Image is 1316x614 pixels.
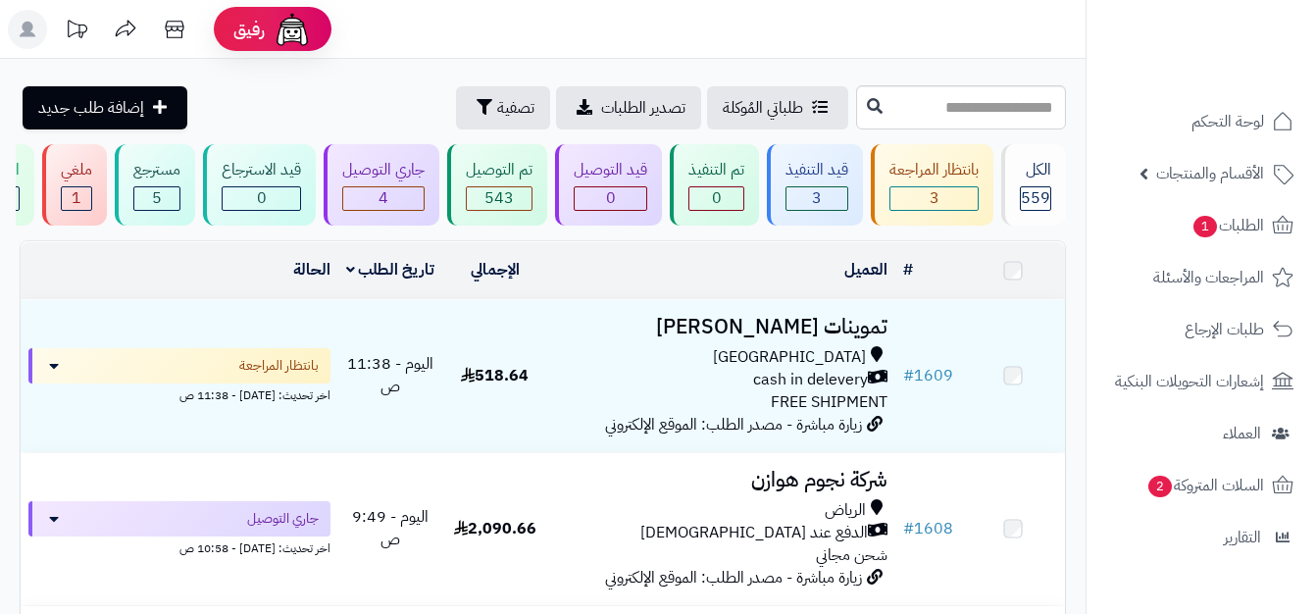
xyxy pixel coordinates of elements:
[199,144,320,226] a: قيد الاسترجاع 0
[1148,476,1172,497] span: 2
[247,509,319,529] span: جاري التوصيل
[723,96,803,120] span: طلباتي المُوكلة
[471,258,520,281] a: الإجمالي
[484,186,514,210] span: 543
[1021,186,1050,210] span: 559
[1183,46,1297,87] img: logo-2.png
[346,258,435,281] a: تاريخ الطلب
[574,159,647,181] div: قيد التوصيل
[825,499,866,522] span: الرياض
[903,517,914,540] span: #
[816,543,887,567] span: شحن مجاني
[1146,472,1264,499] span: السلات المتروكة
[712,186,722,210] span: 0
[152,186,162,210] span: 5
[1115,368,1264,395] span: إشعارات التحويلات البنكية
[1098,254,1304,301] a: المراجعات والأسئلة
[1020,159,1051,181] div: الكل
[666,144,763,226] a: تم التنفيذ 0
[1185,316,1264,343] span: طلبات الإرجاع
[1098,410,1304,457] a: العملاء
[844,258,887,281] a: العميل
[707,86,848,129] a: طلباتي المُوكلة
[889,159,979,181] div: بانتظار المراجعة
[28,384,330,404] div: اخر تحديث: [DATE] - 11:38 ص
[467,187,531,210] div: 543
[903,364,914,387] span: #
[786,187,847,210] div: 3
[1156,160,1264,187] span: الأقسام والمنتجات
[257,186,267,210] span: 0
[23,86,187,129] a: إضافة طلب جديد
[347,352,433,398] span: اليوم - 11:38 ص
[605,566,862,589] span: زيارة مباشرة - مصدر الطلب: الموقع الإلكتروني
[352,505,429,551] span: اليوم - 9:49 ص
[239,356,319,376] span: بانتظار المراجعة
[903,517,953,540] a: #1608
[1191,108,1264,135] span: لوحة التحكم
[273,10,312,49] img: ai-face.png
[551,144,666,226] a: قيد التوصيل 0
[1098,202,1304,249] a: الطلبات1
[233,18,265,41] span: رفيق
[1098,98,1304,145] a: لوحة التحكم
[1224,524,1261,551] span: التقارير
[1193,216,1217,237] span: 1
[1098,358,1304,405] a: إشعارات التحويلات البنكية
[1153,264,1264,291] span: المراجعات والأسئلة
[38,144,111,226] a: ملغي 1
[343,187,424,210] div: 4
[342,159,425,181] div: جاري التوصيل
[443,144,551,226] a: تم التوصيل 543
[111,144,199,226] a: مسترجع 5
[930,186,939,210] span: 3
[640,522,868,544] span: الدفع عند [DEMOGRAPHIC_DATA]
[497,96,534,120] span: تصفية
[454,517,536,540] span: 2,090.66
[320,144,443,226] a: جاري التوصيل 4
[222,159,301,181] div: قيد الاسترجاع
[1098,462,1304,509] a: السلات المتروكة2
[771,390,887,414] span: FREE SHIPMENT
[62,187,91,210] div: 1
[890,187,978,210] div: 3
[461,364,529,387] span: 518.64
[785,159,848,181] div: قيد التنفيذ
[763,144,867,226] a: قيد التنفيذ 3
[379,186,388,210] span: 4
[52,10,101,54] a: تحديثات المنصة
[134,187,179,210] div: 5
[713,346,866,369] span: [GEOGRAPHIC_DATA]
[753,369,868,391] span: cash in delevery
[28,537,330,557] div: اخر تحديث: [DATE] - 10:58 ص
[606,186,616,210] span: 0
[867,144,997,226] a: بانتظار المراجعة 3
[812,186,822,210] span: 3
[555,469,887,491] h3: شركة نجوم هوازن
[688,159,744,181] div: تم التنفيذ
[601,96,685,120] span: تصدير الطلبات
[223,187,300,210] div: 0
[72,186,81,210] span: 1
[575,187,646,210] div: 0
[903,258,913,281] a: #
[1223,420,1261,447] span: العملاء
[605,413,862,436] span: زيارة مباشرة - مصدر الطلب: الموقع الإلكتروني
[556,86,701,129] a: تصدير الطلبات
[903,364,953,387] a: #1609
[689,187,743,210] div: 0
[38,96,144,120] span: إضافة طلب جديد
[1191,212,1264,239] span: الطلبات
[61,159,92,181] div: ملغي
[1098,514,1304,561] a: التقارير
[997,144,1070,226] a: الكل559
[133,159,180,181] div: مسترجع
[293,258,330,281] a: الحالة
[456,86,550,129] button: تصفية
[466,159,532,181] div: تم التوصيل
[555,316,887,338] h3: تموينات [PERSON_NAME]
[1098,306,1304,353] a: طلبات الإرجاع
